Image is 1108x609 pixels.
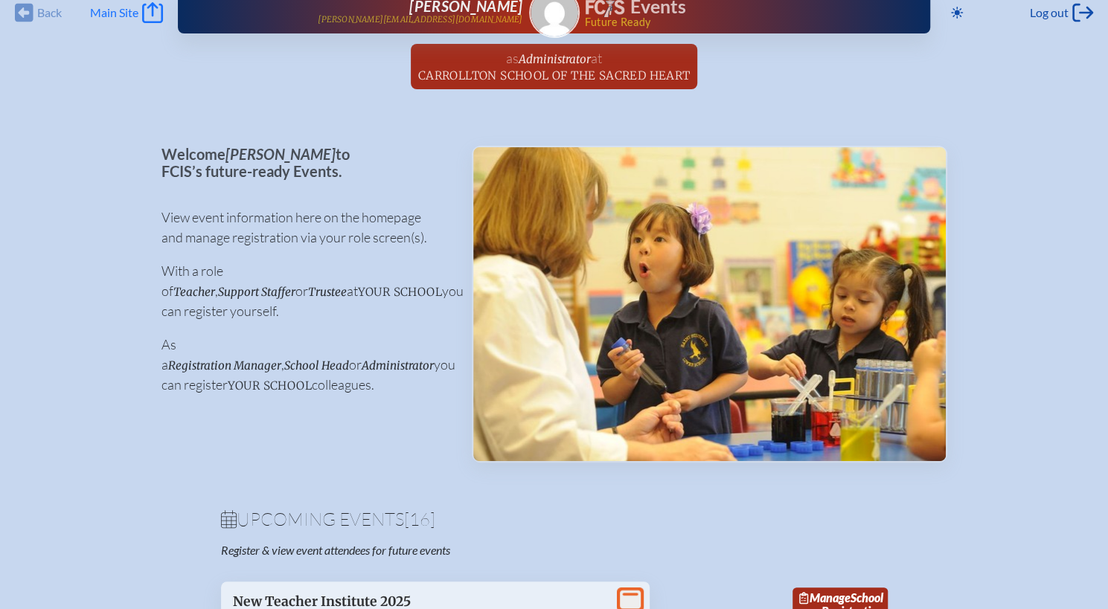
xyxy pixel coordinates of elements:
span: [PERSON_NAME] [225,145,336,163]
span: Main Site [90,5,138,20]
span: Future Ready [584,17,883,28]
a: Main Site [90,2,163,23]
span: [16] [404,508,435,530]
span: Registration Manager [168,358,281,373]
p: With a role of , or at you can register yourself. [161,261,448,321]
p: View event information here on the homepage and manage registration via your role screen(s). [161,207,448,248]
p: As a , or you can register colleagues. [161,335,448,395]
h1: Upcoming Events [221,510,888,528]
span: School Head [284,358,349,373]
p: [PERSON_NAME][EMAIL_ADDRESS][DOMAIN_NAME] [318,15,522,25]
span: Carrollton School of the Sacred Heart [418,68,691,83]
span: Administrator [362,358,434,373]
span: Trustee [308,285,347,299]
span: Manage [799,590,851,605]
span: as [506,50,519,66]
p: Welcome to FCIS’s future-ready Events. [161,146,448,179]
span: your school [358,285,442,299]
span: Teacher [173,285,215,299]
span: your school [228,378,312,393]
span: Administrator [519,52,591,66]
a: asAdministratoratCarrollton School of the Sacred Heart [412,44,696,89]
span: Log out [1030,5,1069,20]
img: Events [473,147,946,461]
span: Support Staffer [218,285,295,299]
span: at [591,50,602,66]
p: Register & view event attendees for future events [221,543,614,558]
